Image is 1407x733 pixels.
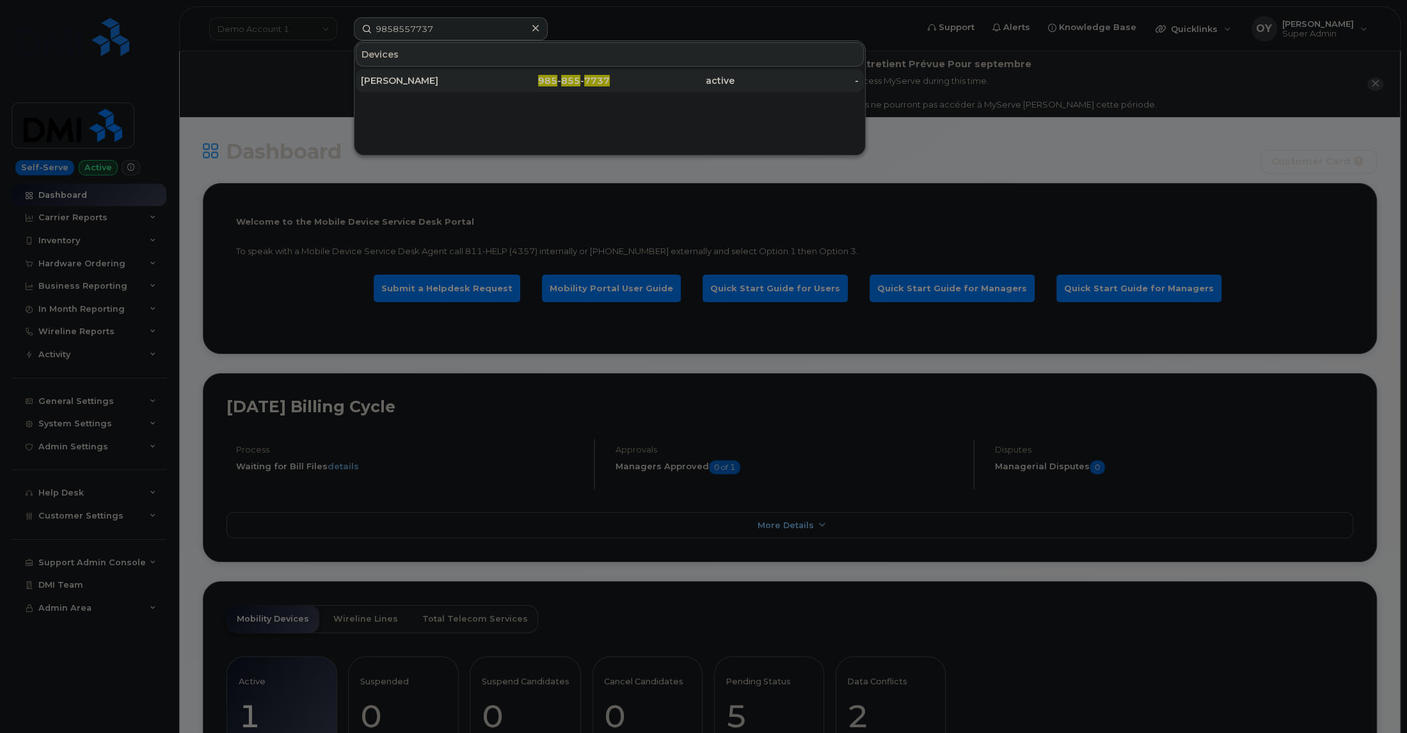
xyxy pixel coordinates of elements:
[735,74,859,87] div: -
[361,74,486,87] div: [PERSON_NAME]
[584,75,610,86] span: 7737
[356,69,864,92] a: [PERSON_NAME]985-855-7737active-
[610,74,735,87] div: active
[356,42,864,67] div: Devices
[538,75,557,86] span: 985
[561,75,580,86] span: 855
[486,74,610,87] div: - -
